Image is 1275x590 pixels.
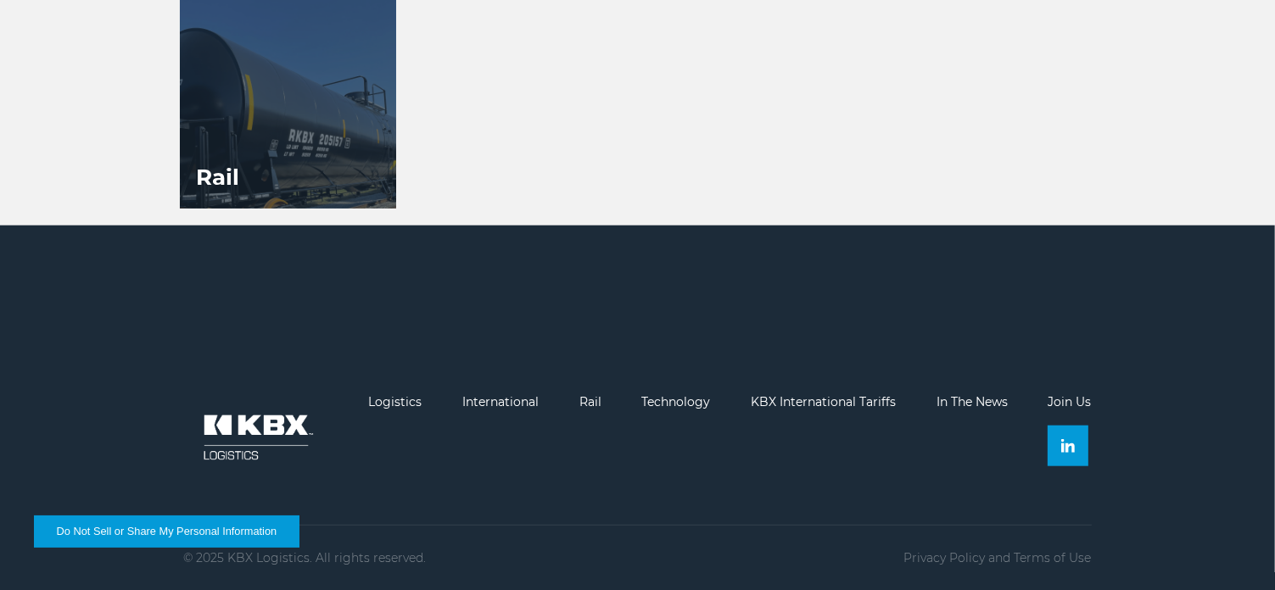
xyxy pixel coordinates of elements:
h3: Rail [180,146,257,209]
a: Privacy Policy [904,550,986,565]
a: Technology [641,394,710,409]
a: Join Us [1048,394,1091,409]
p: © 2025 KBX Logistics. All rights reserved. [184,551,427,565]
button: Do Not Sell or Share My Personal Information [34,515,299,548]
a: Terms of Use [1015,550,1092,565]
img: kbx logo [184,395,328,480]
a: International [462,394,539,409]
a: Logistics [368,394,422,409]
img: Linkedin [1061,439,1075,453]
span: and [989,550,1011,565]
a: KBX International Tariffs [751,394,896,409]
a: Rail [579,394,601,409]
a: In The News [937,394,1008,409]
